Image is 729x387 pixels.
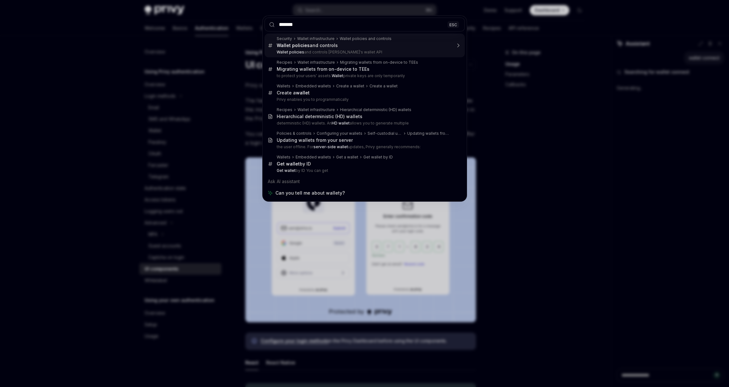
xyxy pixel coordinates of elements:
[277,60,292,65] div: Recipes
[297,107,335,112] div: Wallet infrastructure
[277,43,310,48] b: Wallet policies
[277,131,312,136] div: Policies & controls
[277,168,451,173] p: by ID You can get
[275,190,345,196] span: Can you tell me about wallety?
[277,73,451,78] p: to protect your users' assets. private keys are only temporarily
[340,107,411,112] div: Hierarchical deterministic (HD) wallets
[265,176,465,187] div: Ask AI assistant
[332,121,350,125] b: HD wallet
[277,36,292,41] div: Security
[277,66,369,72] div: Migrating wallets from on-device to TEEs
[296,155,331,160] div: Embedded wallets
[340,60,418,65] div: Migrating wallets from on-device to TEEs
[336,155,358,160] div: Get a wallet
[368,131,402,136] div: Self-custodial user wallets
[340,36,392,41] div: Wallet policies and controls
[277,144,451,149] p: the user offline. For updates, Privy generally recommends:
[277,97,451,102] p: Privy enables you to programmatically
[369,84,398,89] div: Create a wallet
[297,60,335,65] div: Wallet infrastructure
[277,90,310,96] div: Create a
[277,121,451,126] p: deterministic (HD) wallets. An allows you to generate multiple
[277,114,362,119] div: Hierarchical deterministic (HD) wallets
[277,84,290,89] div: Wallets
[297,36,335,41] div: Wallet infrastructure
[332,73,343,78] b: Wallet
[317,131,362,136] div: Configuring your wallets
[296,90,310,95] b: wallet
[277,107,292,112] div: Recipes
[277,161,311,167] div: by ID
[277,43,338,48] div: and controls
[313,144,348,149] b: server-side wallet
[277,168,296,173] b: Get wallet
[336,84,364,89] div: Create a wallet
[277,155,290,160] div: Wallets
[448,21,459,28] div: ESC
[277,50,304,54] b: Wallet policies
[277,50,451,55] p: and controls [PERSON_NAME]'s wallet API
[407,131,451,136] div: Updating wallets from your server
[277,137,353,143] div: Updating wallets from your server
[363,155,393,160] div: Get wallet by ID
[277,161,300,166] b: Get wallet
[296,84,331,89] div: Embedded wallets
